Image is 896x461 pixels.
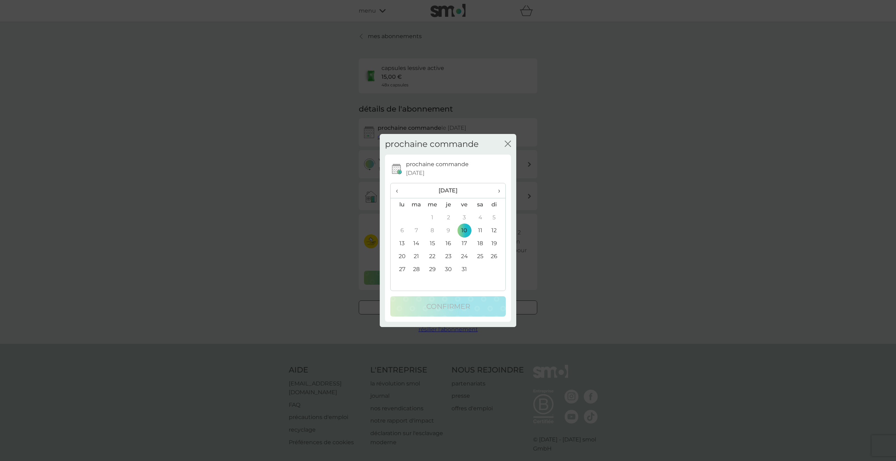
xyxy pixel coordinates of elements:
[424,224,440,237] td: 8
[456,250,472,263] td: 24
[391,224,408,237] td: 6
[456,224,472,237] td: 10
[391,198,408,211] th: lu
[456,211,472,224] td: 3
[472,250,488,263] td: 25
[488,211,505,224] td: 5
[408,183,488,198] th: [DATE]
[406,170,425,176] font: [DATE]
[424,198,440,211] th: me
[408,250,424,263] td: 21
[424,237,440,250] td: 15
[505,141,511,148] button: fermer
[472,224,488,237] td: 11
[385,139,479,149] font: prochaine commande
[493,183,500,198] span: ›
[391,250,408,263] td: 20
[406,161,469,168] font: prochaine commande
[472,198,488,211] th: sa
[441,263,457,276] td: 30
[472,237,488,250] td: 18
[472,211,488,224] td: 4
[391,237,408,250] td: 13
[456,198,472,211] th: ve
[488,224,505,237] td: 12
[408,198,424,211] th: ma
[424,211,440,224] td: 1
[441,250,457,263] td: 23
[390,296,506,317] button: confirmer
[424,263,440,276] td: 29
[408,224,424,237] td: 7
[441,224,457,237] td: 9
[408,237,424,250] td: 14
[441,211,457,224] td: 2
[408,263,424,276] td: 28
[396,183,403,198] span: ‹
[456,263,472,276] td: 31
[426,302,470,311] font: confirmer
[441,237,457,250] td: 16
[391,263,408,276] td: 27
[456,237,472,250] td: 17
[488,250,505,263] td: 26
[441,198,457,211] th: je
[488,237,505,250] td: 19
[424,250,440,263] td: 22
[488,198,505,211] th: di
